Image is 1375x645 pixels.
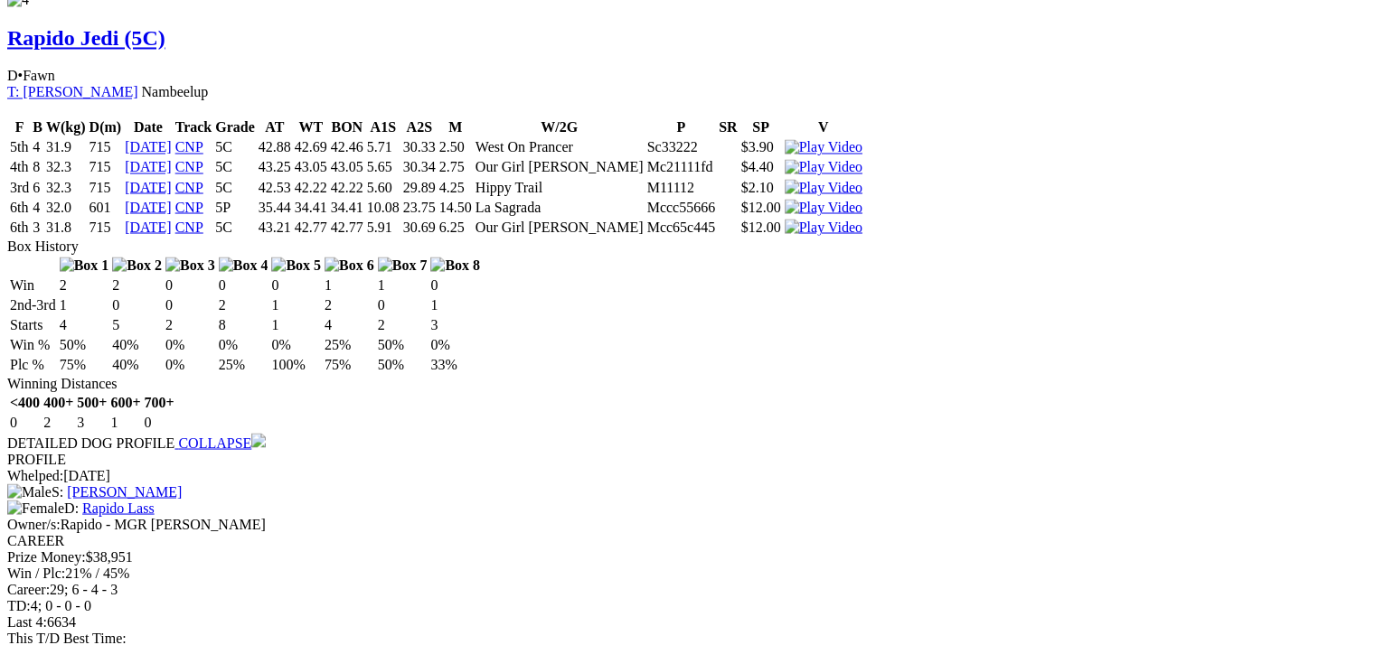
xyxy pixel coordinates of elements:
td: 0% [218,335,269,353]
img: Box 3 [165,257,215,273]
td: 5.91 [366,218,400,236]
td: Starts [9,315,57,333]
div: Winning Distances [7,375,1368,391]
a: View replay [785,159,862,174]
td: 6 [32,178,43,196]
td: 8 [218,315,269,333]
td: 34.41 [330,198,364,216]
td: 32.3 [45,158,87,176]
span: Nambeelup [142,84,209,99]
td: 43.05 [330,158,364,176]
th: D(m) [89,118,123,136]
td: 42.77 [294,218,328,236]
div: 4; 0 - 0 - 0 [7,597,1368,613]
img: Box 6 [325,257,374,273]
span: COLLAPSE [178,435,251,450]
img: Box 5 [271,257,321,273]
td: 31.8 [45,218,87,236]
td: 10.08 [366,198,400,216]
td: 5C [214,178,256,196]
span: Prize Money: [7,548,86,564]
th: A1S [366,118,400,136]
th: WT [294,118,328,136]
td: 25% [324,335,375,353]
td: Sc33222 [646,138,717,156]
td: 2 [165,315,216,333]
td: 0 [165,276,216,294]
td: 33% [429,355,481,373]
th: SR [718,118,738,136]
td: 5.60 [366,178,400,196]
td: 0 [218,276,269,294]
td: 1 [270,315,322,333]
a: CNP [175,139,203,154]
td: 42.88 [258,138,292,156]
td: 5.65 [366,158,400,176]
a: View replay [785,139,862,154]
td: 43.21 [258,218,292,236]
td: 25% [218,355,269,373]
td: 0 [270,276,322,294]
th: SP [740,118,782,136]
td: 32.3 [45,178,87,196]
a: [DATE] [125,219,172,234]
img: Box 2 [112,257,162,273]
th: A2S [402,118,437,136]
div: [DATE] [7,467,1368,483]
a: Rapido Lass [82,500,155,515]
td: 0 [9,413,41,431]
a: View replay [785,179,862,194]
td: 0% [270,335,322,353]
div: DETAILED DOG PROFILE [7,433,1368,451]
td: 715 [89,218,123,236]
td: 5th [9,138,30,156]
img: Play Video [785,139,862,155]
th: 600+ [109,393,141,411]
td: 50% [59,335,110,353]
a: CNP [175,179,203,194]
td: 40% [111,335,163,353]
th: P [646,118,717,136]
td: 1 [324,276,375,294]
td: 0% [429,335,481,353]
td: $4.40 [740,158,782,176]
td: 2nd-3rd [9,295,57,313]
td: 5P [214,198,256,216]
td: 5C [214,138,256,156]
td: 0 [429,276,481,294]
td: 8 [32,158,43,176]
td: 32.0 [45,198,87,216]
td: Our Girl [PERSON_NAME] [475,158,645,176]
td: Mc21111fd [646,158,717,176]
a: [DATE] [125,179,172,194]
th: Date [124,118,173,136]
span: Win / Plc: [7,565,65,580]
td: La Sagrada [475,198,645,216]
th: W(kg) [45,118,87,136]
td: 31.9 [45,138,87,156]
img: chevron-down.svg [251,433,266,447]
td: 715 [89,158,123,176]
td: 35.44 [258,198,292,216]
th: 700+ [144,393,175,411]
td: Win % [9,335,57,353]
img: Male [7,483,52,500]
a: COLLAPSE [174,435,266,450]
span: • [18,68,24,83]
span: Career: [7,581,50,596]
div: 6634 [7,613,1368,630]
td: 5.71 [366,138,400,156]
div: 29; 6 - 4 - 3 [7,581,1368,597]
td: 5C [214,158,256,176]
span: This T/D Best Time: [7,630,127,645]
div: 21% / 45% [7,565,1368,581]
td: Plc % [9,355,57,373]
td: 43.05 [294,158,328,176]
td: $2.10 [740,178,782,196]
td: 1 [429,295,481,313]
td: $3.90 [740,138,782,156]
td: 42.46 [330,138,364,156]
a: CNP [175,219,203,234]
a: Rapido Jedi (5C) [7,26,165,50]
th: AT [258,118,292,136]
